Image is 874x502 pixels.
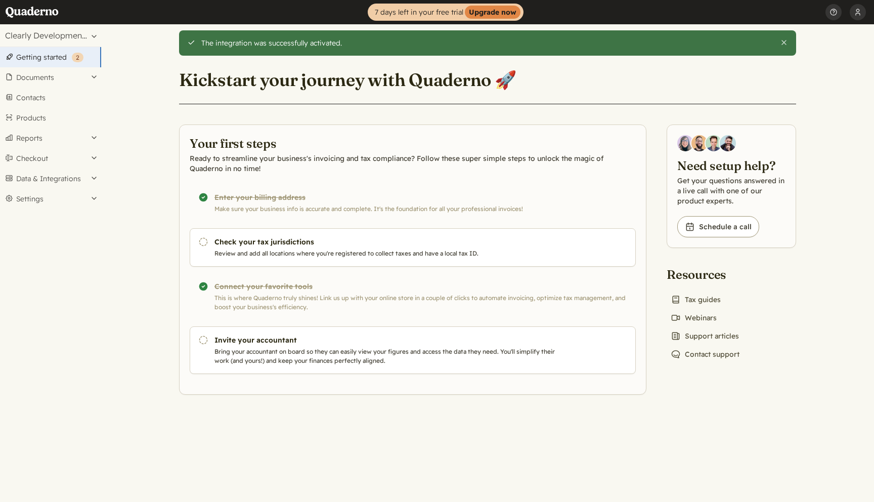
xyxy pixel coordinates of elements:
button: Close this alert [780,38,788,47]
a: Check your tax jurisdictions Review and add all locations where you're registered to collect taxe... [190,228,636,267]
h2: Need setup help? [677,157,785,174]
a: Tax guides [667,292,725,307]
h2: Your first steps [190,135,636,151]
h2: Resources [667,266,744,282]
img: Javier Rubio, DevRel at Quaderno [720,135,736,151]
p: Review and add all locations where you're registered to collect taxes and have a local tax ID. [214,249,559,258]
a: Schedule a call [677,216,759,237]
img: Jairo Fumero, Account Executive at Quaderno [691,135,708,151]
div: The integration was successfully activated. [201,38,772,48]
span: 2 [76,54,79,61]
strong: Upgrade now [465,6,520,19]
h1: Kickstart your journey with Quaderno 🚀 [179,69,516,91]
a: Invite your accountant Bring your accountant on board so they can easily view your figures and ac... [190,326,636,374]
a: Webinars [667,311,721,325]
p: Get your questions answered in a live call with one of our product experts. [677,176,785,206]
img: Diana Carrasco, Account Executive at Quaderno [677,135,693,151]
p: Ready to streamline your business's invoicing and tax compliance? Follow these super simple steps... [190,153,636,174]
a: Support articles [667,329,743,343]
p: Bring your accountant on board so they can easily view your figures and access the data they need... [214,347,559,365]
h3: Check your tax jurisdictions [214,237,559,247]
img: Ivo Oltmans, Business Developer at Quaderno [706,135,722,151]
a: 7 days left in your free trialUpgrade now [368,4,523,21]
a: Contact support [667,347,744,361]
h3: Invite your accountant [214,335,559,345]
